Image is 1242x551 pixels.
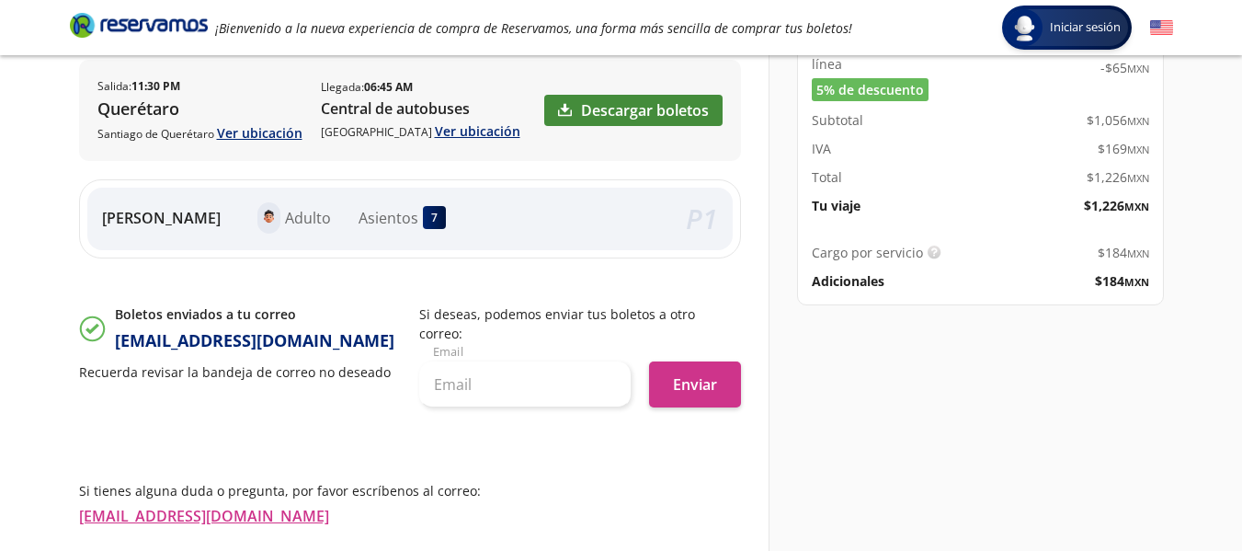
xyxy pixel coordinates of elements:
[816,80,924,99] span: 5% de descuento
[70,11,208,44] a: Brand Logo
[215,19,852,37] em: ¡Bienvenido a la nueva experiencia de compra de Reservamos, una forma más sencilla de comprar tus...
[1124,200,1149,213] small: MXN
[1087,110,1149,130] span: $ 1,056
[649,362,741,408] button: Enviar
[97,78,180,95] p: Salida :
[1087,167,1149,187] span: $ 1,226
[1095,271,1149,291] span: $ 184
[115,304,394,324] p: Boletos enviados a tu correo
[79,481,741,500] p: Si tienes alguna duda o pregunta, por favor escríbenos al correo:
[1124,275,1149,289] small: MXN
[1127,62,1149,75] small: MXN
[70,11,208,39] i: Brand Logo
[79,362,401,382] p: Recuerda revisar la bandeja de correo no deseado
[1150,17,1173,40] button: English
[359,207,418,229] p: Asientos
[1084,196,1149,215] span: $ 1,226
[79,506,329,526] a: [EMAIL_ADDRESS][DOMAIN_NAME]
[1127,143,1149,156] small: MXN
[102,207,221,229] p: [PERSON_NAME]
[364,79,413,95] b: 06:45 AM
[812,196,860,215] p: Tu viaje
[812,110,863,130] p: Subtotal
[321,98,520,120] p: Central de autobuses
[1098,139,1149,158] span: $ 169
[97,123,302,143] p: Santiago de Querétaro
[812,139,831,158] p: IVA
[115,328,394,353] p: [EMAIL_ADDRESS][DOMAIN_NAME]
[1043,18,1128,37] span: Iniciar sesión
[1098,243,1149,262] span: $ 184
[321,79,413,96] p: Llegada :
[544,95,723,126] a: Descargar boletos
[419,362,631,408] input: Email
[131,78,180,94] b: 11:30 PM
[1127,247,1149,260] small: MXN
[812,167,842,187] p: Total
[97,97,302,121] p: Querétaro
[1100,58,1149,77] span: -$ 65
[423,206,446,229] div: 7
[435,122,520,140] a: Ver ubicación
[321,121,520,141] p: [GEOGRAPHIC_DATA]
[1127,114,1149,128] small: MXN
[812,271,884,291] p: Adicionales
[1127,171,1149,185] small: MXN
[812,243,923,262] p: Cargo por servicio
[686,200,718,237] em: P 1
[217,124,302,142] a: Ver ubicación
[419,304,741,343] p: Si deseas, podemos enviar tus boletos a otro correo:
[285,207,331,229] p: Adulto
